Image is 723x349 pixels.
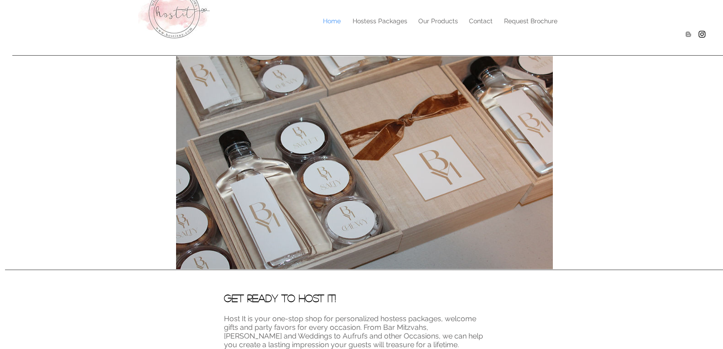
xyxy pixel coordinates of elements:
[684,30,693,39] img: Blogger
[697,30,707,39] img: Hostitny
[318,14,345,28] p: Home
[347,14,412,28] a: Hostess Packages
[317,14,347,28] a: Home
[464,14,497,28] p: Contact
[224,314,483,349] span: Host It is your one-stop shop for personalized hostess packages, welcome gifts and party favors f...
[224,293,336,303] span: Get Ready to Host It!
[499,14,562,28] p: Request Brochure
[414,14,463,28] p: Our Products
[684,30,707,39] ul: Social Bar
[412,14,463,28] a: Our Products
[180,14,563,28] nav: Site
[176,56,553,269] img: IMG_3857.JPG
[348,14,412,28] p: Hostess Packages
[498,14,563,28] a: Request Brochure
[463,14,498,28] a: Contact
